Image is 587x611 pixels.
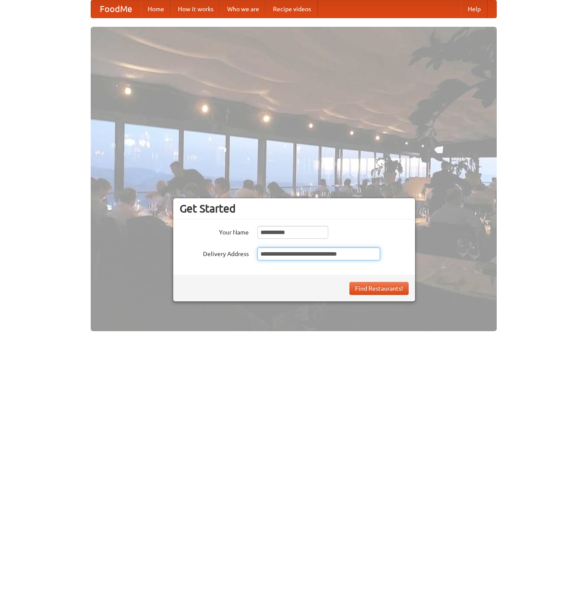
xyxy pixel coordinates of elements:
a: How it works [171,0,220,18]
a: FoodMe [91,0,141,18]
a: Who we are [220,0,266,18]
a: Recipe videos [266,0,318,18]
label: Your Name [180,226,249,237]
h3: Get Started [180,202,409,215]
label: Delivery Address [180,247,249,258]
button: Find Restaurants! [349,282,409,295]
a: Home [141,0,171,18]
a: Help [461,0,488,18]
